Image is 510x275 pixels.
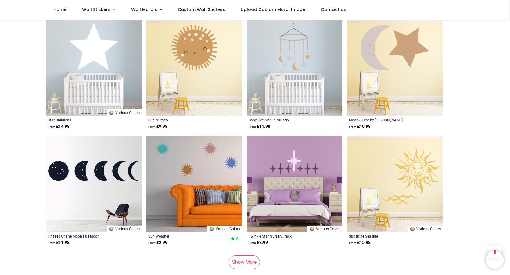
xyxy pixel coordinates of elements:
[46,20,142,116] img: Star Childrens Wall Sticker
[486,251,504,269] iframe: Brevo live chat
[229,255,260,269] a: Show More
[349,234,422,238] a: Sunshine Seaside
[209,226,214,232] img: Color Wheel
[247,136,342,232] img: Twinkle Star Nursery Wall Sticker Pack
[249,123,270,130] strong: £ 11.98
[48,125,55,128] span: From
[109,110,114,116] img: Color Wheel
[178,6,225,12] span: Custom Wall Stickers
[48,117,121,122] a: Star Childrens
[247,20,342,116] img: Baby Cot Mobile Nursery Wall Sticker
[53,6,66,12] span: Home
[347,136,443,232] img: Happy Sunshine Seaside Wall Sticker
[48,241,55,245] span: From
[109,226,114,232] img: Color Wheel
[249,117,322,122] a: Baby Cot Mobile Nursery
[148,234,222,238] a: Sun Weather
[349,241,356,245] span: From
[207,226,242,232] a: Various Colors
[349,123,371,130] strong: £ 10.98
[107,109,142,116] a: Various Colors
[146,136,242,232] img: Sun Weather Wall Sticker - Mod4
[408,226,443,232] a: Various Colors
[347,20,443,116] img: Moon & Star Wall Sticker by Jana Mossmann
[148,123,167,130] strong: £ 9.98
[349,117,422,122] a: Moon & Star by [PERSON_NAME]
[249,125,256,128] span: From
[307,226,342,232] a: Various Colors
[82,6,110,12] span: Wall Stickers
[236,236,239,241] span: 5
[410,226,415,232] img: Color Wheel
[107,226,142,232] a: Various Colors
[48,234,121,238] a: Phases Of The Moon Full Moon
[46,136,142,232] img: Phases Of The Moon Full Moon Wall Sticker
[148,117,222,122] a: Sun Nursery
[321,6,346,12] span: Contact us
[148,125,156,128] span: From
[131,6,157,12] span: Wall Murals
[48,123,70,130] strong: £ 14.98
[249,241,256,245] span: From
[241,6,305,12] span: Upload Custom Mural Image
[349,240,371,246] strong: £ 15.98
[349,125,356,128] span: From
[148,240,167,246] strong: £ 2.99
[146,20,242,116] img: Happy Sun Nursery Wall Sticker
[309,226,315,232] img: Color Wheel
[148,241,156,245] span: From
[249,234,322,238] a: Twinkle Star Nursery Pack
[249,240,268,246] strong: £ 2.99
[48,240,70,246] strong: £ 11.98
